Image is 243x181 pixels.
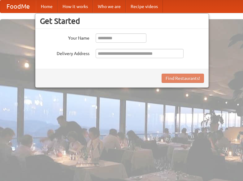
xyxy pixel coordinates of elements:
[126,0,163,13] a: Recipe videos
[162,74,204,83] button: Find Restaurants!
[93,0,126,13] a: Who we are
[36,0,58,13] a: Home
[58,0,93,13] a: How it works
[40,16,204,26] h3: Get Started
[40,33,89,41] label: Your Name
[0,0,36,13] a: FoodMe
[40,49,89,57] label: Delivery Address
